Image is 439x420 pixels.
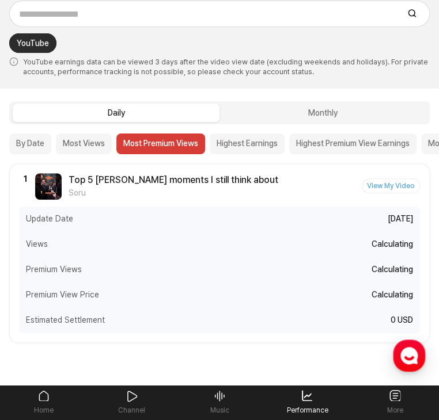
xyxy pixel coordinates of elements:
div: 0 USD [391,314,413,326]
span: Soru [69,187,278,199]
span: Estimated Settlement [26,314,105,326]
button: Highest Premium View Earnings [289,133,417,154]
img: Video Thumbnail Image [35,173,62,200]
p: YouTube earnings data can be viewed 3 days after the video view date (excluding weekends and holi... [9,50,430,79]
button: By Date [9,133,51,154]
button: Most Premium Views [116,133,205,154]
a: More [351,385,439,419]
span: Top 5 [PERSON_NAME] moments I still think about [69,173,278,187]
button: Monthly [219,104,426,122]
a: Music [176,385,263,419]
span: Premium Views [26,264,82,276]
input: Search for videos [13,6,398,22]
button: Highest Earnings [210,133,285,154]
a: Settings [149,324,221,353]
span: Premium View Price [26,289,99,301]
a: Messages [76,324,149,353]
button: Daily [13,104,219,122]
span: Settings [171,342,199,351]
div: performance [9,163,430,343]
div: Calculating [372,238,413,250]
button: Most Views [56,133,112,154]
a: YouTube [9,33,56,53]
a: View My Video [362,178,420,193]
div: Calculating [372,264,413,276]
span: Update Date [26,213,73,225]
span: Messages [96,342,130,352]
span: 1 [24,174,27,184]
a: Home [3,324,76,353]
div: Calculating [372,289,413,301]
span: Views [26,238,48,250]
div: [DATE] [388,213,413,225]
a: Performance [263,385,351,419]
a: Channel [88,385,175,419]
span: Home [29,342,50,351]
